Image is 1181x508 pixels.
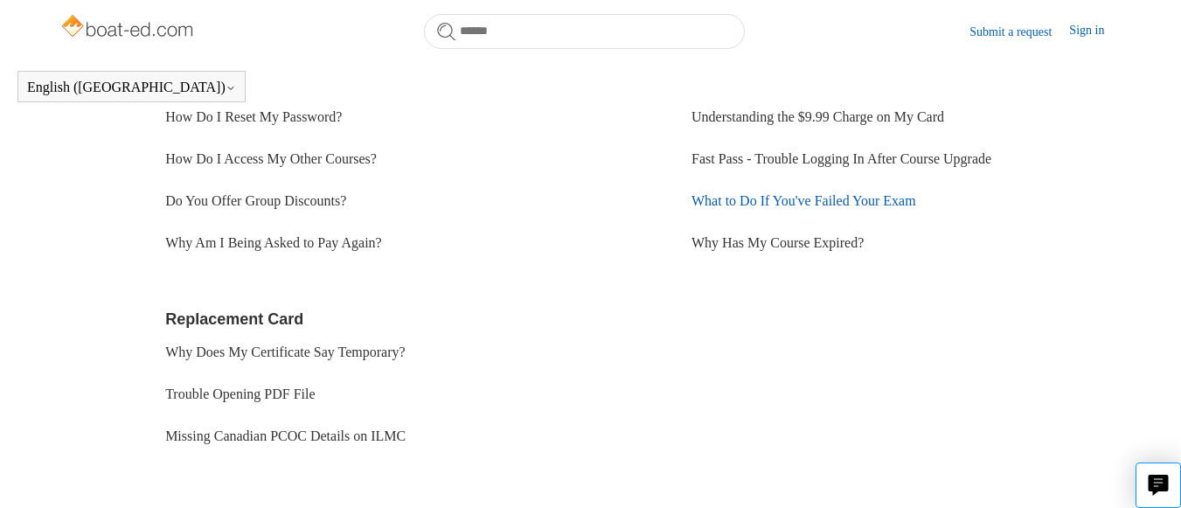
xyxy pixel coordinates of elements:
a: Why Has My Course Expired? [691,235,864,250]
a: Do You Offer Group Discounts? [165,193,346,208]
a: Understanding the $9.99 Charge on My Card [691,109,944,124]
a: Submit a request [969,23,1069,41]
button: English ([GEOGRAPHIC_DATA]) [27,80,236,95]
button: Live chat [1136,463,1181,508]
a: Missing Canadian PCOC Details on ILMC [165,428,406,443]
a: How Do I Access My Other Courses? [165,151,377,166]
a: Trouble Opening PDF File [165,386,315,401]
a: Fast Pass - Trouble Logging In After Course Upgrade [691,151,991,166]
a: What to Do If You've Failed Your Exam [691,193,916,208]
a: Replacement Card [165,310,303,328]
a: How Do I Reset My Password? [165,109,342,124]
a: Why Am I Being Asked to Pay Again? [165,235,382,250]
img: Boat-Ed Help Center home page [59,10,198,45]
input: Search [424,14,745,49]
a: Sign in [1069,21,1122,42]
a: Why Does My Certificate Say Temporary? [165,344,406,359]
